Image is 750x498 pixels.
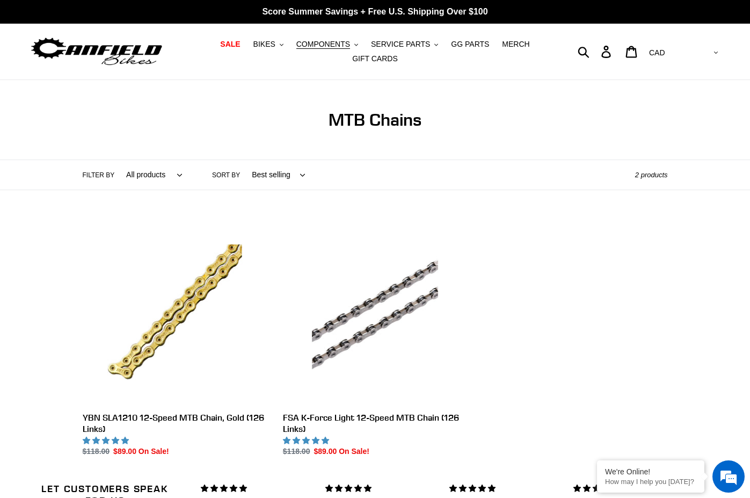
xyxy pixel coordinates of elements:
a: GG PARTS [446,37,494,52]
span: MTB Chains [329,109,421,130]
span: SERVICE PARTS [371,40,430,49]
button: COMPONENTS [291,37,363,52]
div: 5 stars [449,483,560,494]
button: BIKES [248,37,289,52]
label: Sort by [212,170,240,180]
span: MERCH [502,40,529,49]
span: SALE [220,40,240,49]
span: GG PARTS [451,40,489,49]
div: 5 stars [201,483,312,494]
span: BIKES [253,40,275,49]
button: SERVICE PARTS [366,37,443,52]
div: 5 stars [325,483,436,494]
a: SALE [215,37,245,52]
p: How may I help you today? [605,478,696,486]
span: COMPONENTS [296,40,350,49]
div: 5 stars [573,483,685,494]
a: MERCH [497,37,535,52]
span: 2 products [635,171,668,179]
img: Canfield Bikes [30,35,164,69]
a: GIFT CARDS [347,52,403,66]
label: Filter by [83,170,115,180]
span: GIFT CARDS [352,54,398,63]
div: We're Online! [605,467,696,476]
